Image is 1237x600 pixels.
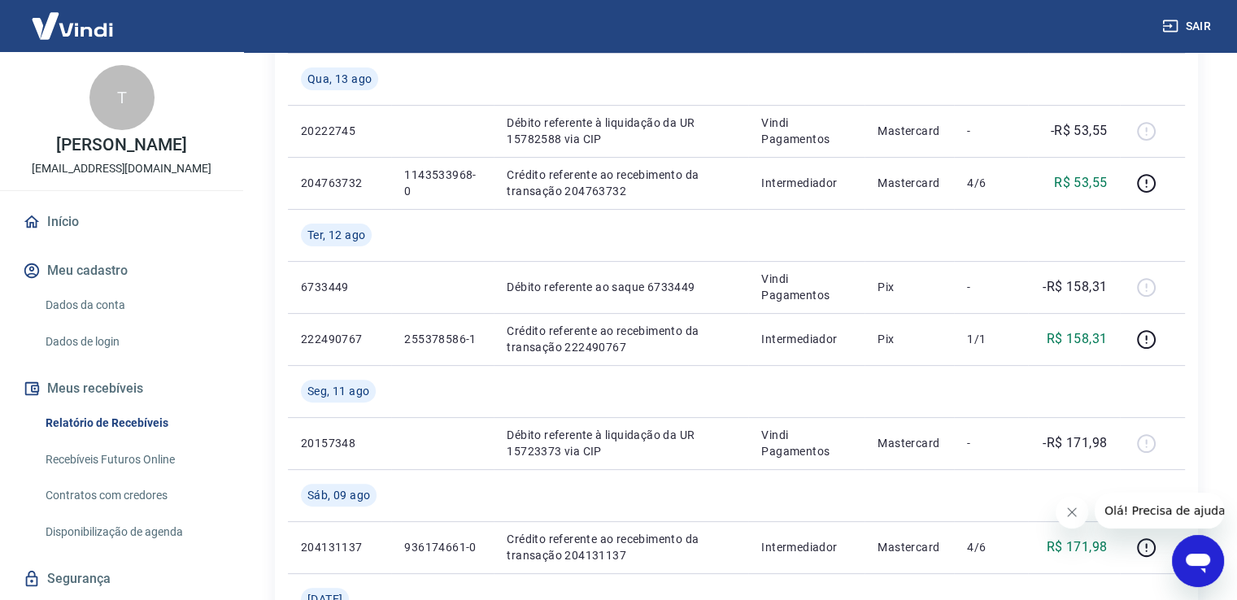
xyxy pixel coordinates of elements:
[878,175,941,191] p: Mastercard
[761,271,852,303] p: Vindi Pagamentos
[307,487,370,503] span: Sáb, 09 ago
[56,137,186,154] p: [PERSON_NAME]
[507,427,735,459] p: Débito referente à liquidação da UR 15723373 via CIP
[967,435,1015,451] p: -
[761,427,852,459] p: Vindi Pagamentos
[507,115,735,147] p: Débito referente à liquidação da UR 15782588 via CIP
[507,279,735,295] p: Débito referente ao saque 6733449
[1043,433,1107,453] p: -R$ 171,98
[878,435,941,451] p: Mastercard
[307,383,369,399] span: Seg, 11 ago
[39,479,224,512] a: Contratos com credores
[507,167,735,199] p: Crédito referente ao recebimento da transação 204763732
[761,175,852,191] p: Intermediador
[761,115,852,147] p: Vindi Pagamentos
[878,539,941,555] p: Mastercard
[761,539,852,555] p: Intermediador
[307,227,365,243] span: Ter, 12 ago
[39,325,224,359] a: Dados de login
[20,371,224,407] button: Meus recebíveis
[301,331,378,347] p: 222490767
[32,160,211,177] p: [EMAIL_ADDRESS][DOMAIN_NAME]
[20,253,224,289] button: Meu cadastro
[967,331,1015,347] p: 1/1
[39,289,224,322] a: Dados da conta
[878,331,941,347] p: Pix
[301,175,378,191] p: 204763732
[1043,277,1107,297] p: -R$ 158,31
[878,123,941,139] p: Mastercard
[967,123,1015,139] p: -
[1047,537,1108,557] p: R$ 171,98
[301,279,378,295] p: 6733449
[1051,121,1108,141] p: -R$ 53,55
[761,331,852,347] p: Intermediador
[301,123,378,139] p: 20222745
[20,1,125,50] img: Vindi
[39,515,224,549] a: Disponibilização de agenda
[967,175,1015,191] p: 4/6
[404,539,481,555] p: 936174661-0
[404,167,481,199] p: 1143533968-0
[20,204,224,240] a: Início
[307,71,372,87] span: Qua, 13 ago
[1095,493,1224,528] iframe: Mensagem da empresa
[967,279,1015,295] p: -
[967,539,1015,555] p: 4/6
[89,65,155,130] div: T
[1047,329,1108,349] p: R$ 158,31
[301,539,378,555] p: 204131137
[878,279,941,295] p: Pix
[20,561,224,597] a: Segurança
[39,443,224,476] a: Recebíveis Futuros Online
[1159,11,1217,41] button: Sair
[507,531,735,563] p: Crédito referente ao recebimento da transação 204131137
[1054,173,1107,193] p: R$ 53,55
[507,323,735,355] p: Crédito referente ao recebimento da transação 222490767
[1056,496,1088,528] iframe: Fechar mensagem
[10,11,137,24] span: Olá! Precisa de ajuda?
[39,407,224,440] a: Relatório de Recebíveis
[404,331,481,347] p: 255378586-1
[301,435,378,451] p: 20157348
[1172,535,1224,587] iframe: Botão para abrir a janela de mensagens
